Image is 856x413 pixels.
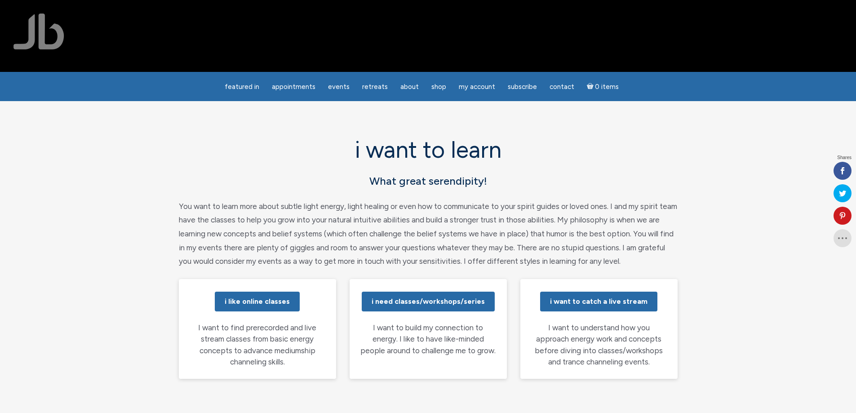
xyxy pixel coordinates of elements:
[357,78,393,96] a: Retreats
[502,78,542,96] a: Subscribe
[179,137,678,163] h1: i want to learn
[395,78,424,96] a: About
[595,84,619,90] span: 0 items
[362,292,495,311] a: i need classes/workshops/series
[323,78,355,96] a: Events
[362,83,388,91] span: Retreats
[266,78,321,96] a: Appointments
[328,83,350,91] span: Events
[508,83,537,91] span: Subscribe
[587,83,595,91] i: Cart
[581,77,625,96] a: Cart0 items
[215,292,300,311] a: i like online classes
[190,322,325,368] p: I want to find prerecorded and live stream classes from basic energy concepts to advance mediumsh...
[13,13,64,49] img: Jamie Butler. The Everyday Medium
[431,83,446,91] span: Shop
[531,322,667,368] p: I want to understand how you approach energy work and concepts before diving into classes/worksho...
[179,173,678,189] h5: What great serendipity!
[400,83,419,91] span: About
[179,200,678,268] p: You want to learn more about subtle light energy, light healing or even how to communicate to you...
[272,83,315,91] span: Appointments
[225,83,259,91] span: featured in
[360,322,496,357] p: I want to build my connection to energy. I like to have like-minded people around to challenge me...
[219,78,265,96] a: featured in
[544,78,580,96] a: Contact
[426,78,452,96] a: Shop
[837,155,852,160] span: Shares
[540,292,657,311] a: i want to catch a live stream
[459,83,495,91] span: My Account
[453,78,501,96] a: My Account
[550,83,574,91] span: Contact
